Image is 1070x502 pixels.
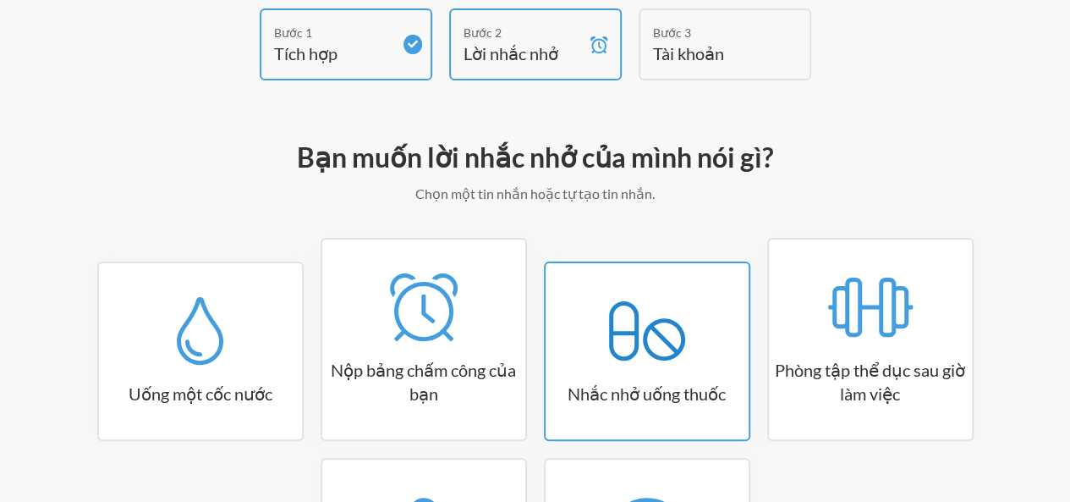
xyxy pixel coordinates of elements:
[129,383,272,404] font: Uống một cốc nước
[415,185,655,201] font: Chọn một tin nhắn hoặc tự tạo tin nhắn.
[464,25,502,40] font: Bước 2
[297,141,773,174] font: Bạn muốn lời nhắc nhở của mình nói gì?
[653,43,724,63] font: Tài khoản
[331,360,516,404] font: Nộp bảng chấm công của bạn
[274,43,337,63] font: Tích hợp
[775,360,965,404] font: Phòng tập thể dục sau giờ làm việc
[464,43,558,63] font: Lời nhắc nhở
[653,25,691,40] font: Bước 3
[274,25,312,40] font: Bước 1
[568,383,726,404] font: Nhắc nhở uống thuốc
